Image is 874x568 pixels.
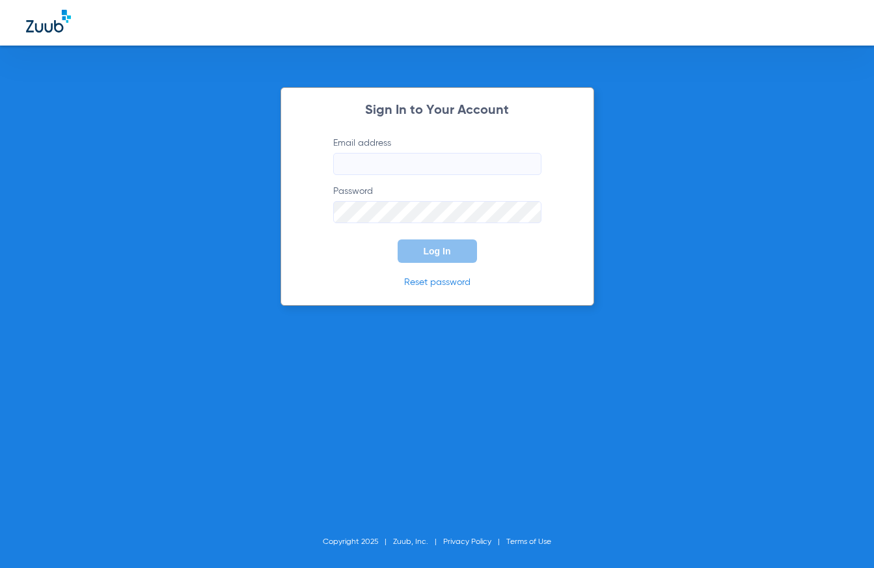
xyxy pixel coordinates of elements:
[26,10,71,33] img: Zuub Logo
[398,239,477,263] button: Log In
[443,538,491,546] a: Privacy Policy
[404,278,471,287] a: Reset password
[314,104,561,117] h2: Sign In to Your Account
[333,153,541,175] input: Email address
[333,137,541,175] label: Email address
[323,535,393,548] li: Copyright 2025
[333,185,541,223] label: Password
[506,538,551,546] a: Terms of Use
[333,201,541,223] input: Password
[393,535,443,548] li: Zuub, Inc.
[424,246,451,256] span: Log In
